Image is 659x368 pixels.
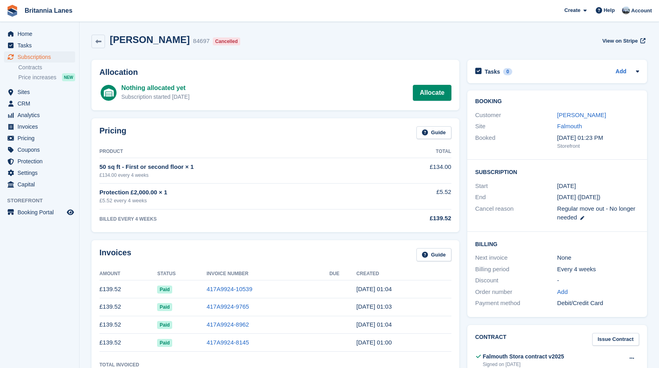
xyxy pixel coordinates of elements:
[99,268,157,280] th: Amount
[475,288,557,297] div: Order number
[193,37,210,46] div: 84697
[99,68,451,77] h2: Allocation
[4,121,75,132] a: menu
[475,133,557,150] div: Booked
[475,265,557,274] div: Billing period
[4,207,75,218] a: menu
[17,156,65,167] span: Protection
[4,98,75,109] a: menu
[356,339,392,346] time: 2025-05-12 00:00:33 UTC
[99,280,157,298] td: £139.52
[99,126,126,139] h2: Pricing
[4,167,75,178] a: menu
[99,162,386,172] div: 50 sq ft - First or second floor × 1
[17,86,65,98] span: Sites
[475,333,507,346] h2: Contract
[99,188,386,197] div: Protection £2,000.00 × 1
[206,286,252,292] a: 417A9924-10539
[4,144,75,155] a: menu
[18,64,75,71] a: Contracts
[557,205,636,221] span: Regular move out - No longer needed
[475,98,639,105] h2: Booking
[329,268,356,280] th: Due
[4,86,75,98] a: menu
[356,321,392,328] time: 2025-06-09 00:04:04 UTC
[557,265,639,274] div: Every 4 weeks
[66,207,75,217] a: Preview store
[17,51,65,63] span: Subscriptions
[206,339,249,346] a: 417A9924-8145
[206,321,249,328] a: 417A9924-8962
[475,168,639,176] h2: Subscription
[4,133,75,144] a: menu
[564,6,580,14] span: Create
[557,112,606,118] a: [PERSON_NAME]
[557,182,576,191] time: 2025-05-12 00:00:00 UTC
[4,156,75,167] a: menu
[99,197,386,205] div: £5.52 every 4 weeks
[17,144,65,155] span: Coupons
[416,248,451,261] a: Guide
[17,179,65,190] span: Capital
[17,98,65,109] span: CRM
[602,37,638,45] span: View on Stripe
[485,68,500,75] h2: Tasks
[616,67,626,76] a: Add
[99,298,157,316] td: £139.52
[18,74,56,81] span: Price increases
[604,6,615,14] span: Help
[483,361,564,368] div: Signed on [DATE]
[17,28,65,39] span: Home
[475,193,557,202] div: End
[557,299,639,308] div: Debit/Credit Card
[206,268,329,280] th: Invoice Number
[557,133,639,143] div: [DATE] 01:23 PM
[17,110,65,121] span: Analytics
[17,121,65,132] span: Invoices
[121,93,190,101] div: Subscription started [DATE]
[386,145,451,158] th: Total
[557,194,601,200] span: [DATE] ([DATE])
[356,303,392,310] time: 2025-07-07 00:03:56 UTC
[157,286,172,294] span: Paid
[4,51,75,63] a: menu
[475,111,557,120] div: Customer
[121,83,190,93] div: Nothing allocated yet
[99,145,386,158] th: Product
[413,85,451,101] a: Allocate
[18,73,75,82] a: Price increases NEW
[356,286,392,292] time: 2025-08-04 00:04:40 UTC
[592,333,639,346] a: Issue Contract
[157,268,206,280] th: Status
[557,142,639,150] div: Storefront
[475,299,557,308] div: Payment method
[99,248,131,261] h2: Invoices
[557,253,639,262] div: None
[475,240,639,248] h2: Billing
[4,40,75,51] a: menu
[557,276,639,285] div: -
[17,133,65,144] span: Pricing
[62,73,75,81] div: NEW
[503,68,512,75] div: 0
[622,6,630,14] img: John Millership
[475,253,557,262] div: Next invoice
[6,5,18,17] img: stora-icon-8386f47178a22dfd0bd8f6a31ec36ba5ce8667c1dd55bd0f319d3a0aa187defe.svg
[7,197,79,205] span: Storefront
[17,207,65,218] span: Booking Portal
[475,122,557,131] div: Site
[4,179,75,190] a: menu
[386,183,451,209] td: £5.52
[557,123,582,129] a: Falmouth
[599,34,647,47] a: View on Stripe
[99,316,157,334] td: £139.52
[416,126,451,139] a: Guide
[213,37,240,45] div: Cancelled
[483,352,564,361] div: Falmouth Stora contract v2025
[386,214,451,223] div: £139.52
[99,172,386,179] div: £134.00 every 4 weeks
[631,7,652,15] span: Account
[475,276,557,285] div: Discount
[557,288,568,297] a: Add
[356,268,451,280] th: Created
